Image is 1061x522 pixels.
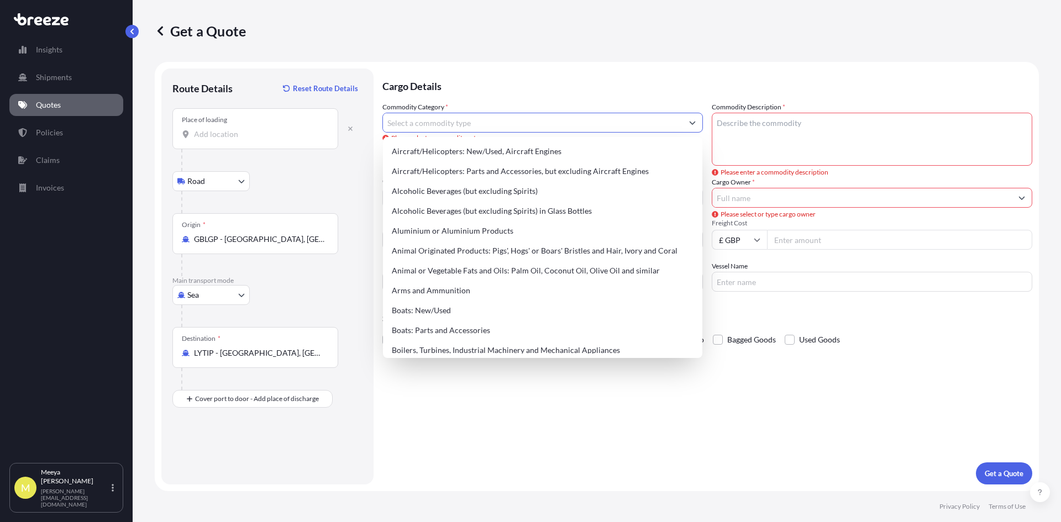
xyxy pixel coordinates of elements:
[383,113,682,133] input: Select a commodity type
[989,502,1026,511] p: Terms of Use
[293,83,358,94] p: Reset Route Details
[195,393,319,404] span: Cover port to door - Add place of discharge
[767,230,1032,250] input: Enter amount
[382,261,438,272] label: Booking Reference
[712,102,785,113] label: Commodity Description
[727,331,776,348] span: Bagged Goods
[172,171,250,191] button: Select transport
[682,113,702,133] button: Show suggestions
[382,272,703,292] input: Your internal reference
[799,331,840,348] span: Used Goods
[387,281,698,300] div: Arms and Ammunition
[387,201,698,221] div: Alcoholic Beverages (but excluding Spirits) in Glass Bottles
[985,468,1023,479] p: Get a Quote
[41,488,109,508] p: [PERSON_NAME][EMAIL_ADDRESS][DOMAIN_NAME]
[155,22,246,40] p: Get a Quote
[387,221,698,241] div: Aluminium or Aluminium Products
[712,177,755,188] label: Cargo Owner
[712,209,816,220] span: Please select or type cargo owner
[712,188,1012,208] input: Full name
[387,241,698,261] div: Animal Originated Products: Pigs', Hogs' or Boars' Bristles and Hair, Ivory and Coral
[387,161,698,181] div: Aircraft/Helicopters: Parts and Accessories, but excluding Aircraft Engines
[382,219,416,230] span: Load Type
[712,261,748,272] label: Vessel Name
[172,82,233,95] p: Route Details
[36,44,62,55] p: Insights
[36,155,60,166] p: Claims
[172,276,363,285] p: Main transport mode
[1012,188,1032,208] button: Show suggestions
[712,272,1032,292] input: Enter name
[387,141,698,161] div: Aircraft/Helicopters: New/Used, Aircraft Engines
[712,167,828,178] span: Please enter a commodity description
[382,177,703,186] span: Commodity Value
[939,502,980,511] p: Privacy Policy
[382,102,448,113] label: Commodity Category
[382,314,1032,323] p: Special Conditions
[194,347,324,358] input: Destination
[182,334,220,343] div: Destination
[36,99,61,110] p: Quotes
[382,133,703,144] span: Please select a commodity category
[387,261,698,281] div: Animal or Vegetable Fats and Oils: Palm Oil, Coconut Oil, Olive Oil and similar
[172,285,250,305] button: Select transport
[36,72,72,83] p: Shipments
[36,127,63,138] p: Policies
[387,181,698,201] div: Alcoholic Beverages (but excluding Spirits)
[21,482,30,493] span: M
[194,129,324,140] input: Place of loading
[36,182,64,193] p: Invoices
[194,234,324,245] input: Origin
[182,220,206,229] div: Origin
[387,300,698,320] div: Boats: New/Used
[712,219,1032,228] span: Freight Cost
[387,340,698,360] div: Boilers, Turbines, Industrial Machinery and Mechanical Appliances
[182,115,227,124] div: Place of loading
[382,68,1032,102] p: Cargo Details
[387,320,698,340] div: Boats: Parts and Accessories
[41,468,109,486] p: Meeya [PERSON_NAME]
[187,289,199,300] span: Sea
[187,176,205,187] span: Road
